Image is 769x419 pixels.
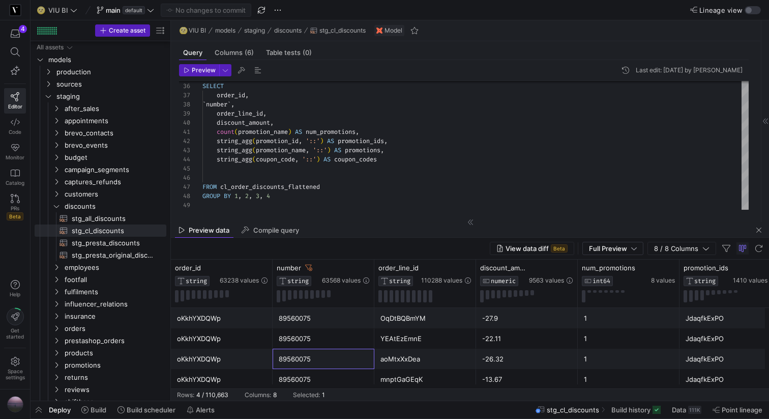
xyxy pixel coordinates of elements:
span: ( [252,137,256,145]
div: 42 [179,136,190,146]
span: ` [227,100,231,108]
span: shiftbase [65,396,165,408]
span: order_id [217,91,245,99]
div: 8 [273,392,277,399]
span: SELECT [202,82,224,90]
div: oKkhYXDQWp [177,370,267,389]
span: 4 [267,192,270,200]
span: (6) [245,49,254,56]
div: Press SPACE to select this row. [35,237,166,249]
span: stg_cl_discounts [319,27,366,34]
div: Press SPACE to select this row. [35,225,166,237]
div: Press SPACE to select this row. [35,176,166,188]
span: prestashop_orders [65,335,165,347]
div: oKkhYXDQWp [177,329,267,349]
span: coupon_codes [334,155,377,163]
span: number [277,264,301,272]
div: oKkhYXDQWp [177,309,267,328]
div: 89560075 [279,329,368,349]
span: Data [672,406,686,414]
span: Model [384,27,402,34]
div: aoMtxXxDea [380,349,470,369]
span: (0) [303,49,312,56]
span: VIU BI [48,6,68,14]
div: Press SPACE to select this row. [35,102,166,115]
span: 🌝 [37,7,44,14]
span: Preview data [189,227,229,234]
div: YEAtEzEmnE [380,329,470,349]
span: STRING [287,277,309,285]
span: order_line_id [378,264,419,272]
span: budget [65,152,165,163]
span: , [295,155,299,163]
span: FROM [202,183,217,191]
span: stg_presta_discounts​​​​​​​​​​ [72,237,155,249]
span: number [206,100,227,108]
div: Press SPACE to select this row. [35,115,166,127]
span: brevo_events [65,139,165,151]
span: , [306,146,309,154]
div: 49 [179,201,190,210]
span: string_agg [217,146,252,154]
span: 110288 values [421,277,462,284]
button: View data diffBeta [490,242,574,255]
span: stg_presta_original_discounts​​​​​​​​​​ [72,249,155,261]
button: Getstarted [4,304,26,344]
span: reviews [65,384,165,396]
div: Press SPACE to select this row. [35,151,166,163]
span: ) [316,155,320,163]
span: staging [56,91,165,102]
div: Press SPACE to select this row. [35,286,166,298]
button: https://storage.googleapis.com/y42-prod-data-exchange/images/VtGnwq41pAtzV0SzErAhijSx9Rgo16q39DKO... [4,394,26,415]
span: Beta [551,244,568,253]
div: Press SPACE to select this row. [35,371,166,383]
div: Press SPACE to select this row. [35,139,166,151]
div: mnptGaGEqK [380,370,470,389]
span: promotions [65,359,165,371]
button: Build [77,401,111,418]
span: promotion_ids [684,264,728,272]
div: 45 [179,164,190,173]
div: 47 [179,182,190,191]
a: stg_all_discounts​​​​​​​​​​ [35,212,166,225]
span: models [48,54,165,66]
span: production [56,66,165,78]
div: Press SPACE to select this row. [35,249,166,261]
span: cl_order_discounts_flattened [220,183,320,191]
span: , [259,192,263,200]
span: sources [56,78,165,90]
span: 1 [234,192,238,200]
span: Help [9,291,21,297]
span: order_line_id [217,109,263,118]
span: Lineage view [699,6,743,14]
div: 89560075 [279,309,368,328]
div: Last edit: [DATE] by [PERSON_NAME] [636,67,743,74]
span: Editor [8,103,22,109]
span: count [217,128,234,136]
span: stg_cl_discounts​​​​​​​​​​ [72,225,155,237]
span: BY [224,192,231,200]
span: 3 [256,192,259,200]
span: Code [9,129,21,135]
div: Press SPACE to select this row. [35,359,166,371]
span: insurance [65,311,165,322]
div: Press SPACE to select this row. [35,322,166,334]
span: promotion_ids [338,137,384,145]
span: 63568 values [322,277,361,284]
button: 🌝VIU BI [177,24,209,37]
div: 4 [19,25,27,33]
a: stg_presta_discounts​​​​​​​​​​ [35,237,166,249]
button: Create asset [95,24,150,37]
div: Press SPACE to select this row. [35,334,166,347]
a: Monitor [4,139,26,164]
span: ) [327,146,331,154]
button: models [213,24,238,37]
a: stg_presta_original_discounts​​​​​​​​​​ [35,249,166,261]
button: staging [242,24,268,37]
button: Data111K [667,401,706,418]
div: Press SPACE to select this row. [35,261,166,273]
span: AS [295,128,302,136]
span: Table tests [266,49,312,56]
span: View data diff [506,244,549,253]
div: 46 [179,173,190,182]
